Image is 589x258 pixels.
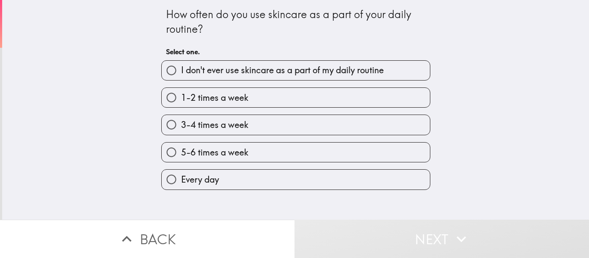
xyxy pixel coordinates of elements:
span: 3-4 times a week [181,119,248,131]
button: 3-4 times a week [162,115,430,134]
div: How often do you use skincare as a part of your daily routine? [166,7,426,36]
h6: Select one. [166,47,426,56]
span: 5-6 times a week [181,146,248,159]
span: Every day [181,174,219,186]
button: 5-6 times a week [162,143,430,162]
button: I don't ever use skincare as a part of my daily routine [162,61,430,80]
span: 1-2 times a week [181,92,248,104]
button: Next [294,220,589,258]
button: Every day [162,170,430,189]
span: I don't ever use skincare as a part of my daily routine [181,64,384,76]
button: 1-2 times a week [162,88,430,107]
